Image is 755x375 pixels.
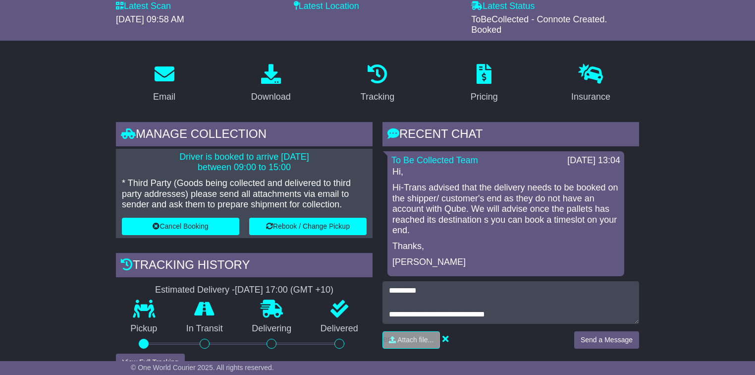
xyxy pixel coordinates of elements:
p: Driver is booked to arrive [DATE] between 09:00 to 15:00 [122,152,367,173]
div: Manage collection [116,122,373,149]
div: Estimated Delivery - [116,285,373,296]
div: Tracking [361,90,394,104]
button: Cancel Booking [122,218,239,235]
p: Pickup [116,323,172,334]
div: RECENT CHAT [382,122,639,149]
a: Insurance [565,61,617,107]
label: Latest Location [294,1,359,12]
button: Send a Message [574,331,639,349]
div: Tracking history [116,253,373,280]
p: Hi, [392,167,619,178]
span: [DATE] 09:58 AM [116,14,184,24]
a: Pricing [464,61,504,107]
div: Download [251,90,291,104]
div: [DATE] 13:04 [567,155,620,166]
p: Hi-Trans advised that the delivery needs to be booked on the shipper/ customer's end as they do n... [392,183,619,236]
a: Tracking [354,61,401,107]
p: Delivered [306,323,373,334]
div: Email [153,90,175,104]
p: * Third Party (Goods being collected and delivered to third party addresses) please send all atta... [122,178,367,210]
div: Insurance [571,90,610,104]
button: View Full Tracking [116,354,185,371]
a: Email [147,61,182,107]
p: In Transit [172,323,238,334]
p: Delivering [237,323,306,334]
p: [PERSON_NAME] [392,257,619,268]
div: Pricing [471,90,498,104]
button: Rebook / Change Pickup [249,218,367,235]
a: Download [245,61,297,107]
p: Thanks, [392,241,619,252]
label: Latest Scan [116,1,171,12]
label: Latest Status [471,1,535,12]
span: © One World Courier 2025. All rights reserved. [131,364,274,372]
div: [DATE] 17:00 (GMT +10) [235,285,333,296]
a: To Be Collected Team [391,155,478,165]
span: ToBeCollected - Connote Created. Booked [471,14,607,35]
